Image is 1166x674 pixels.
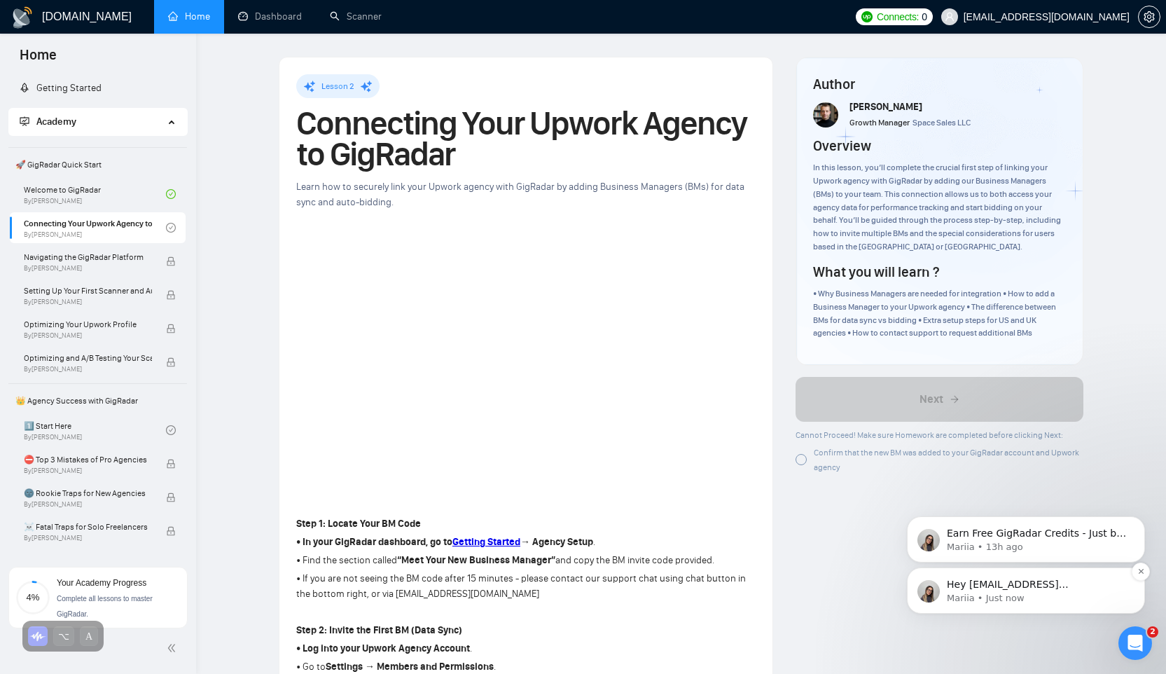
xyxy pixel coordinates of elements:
img: logo_orange.svg [22,22,34,34]
span: double-left [167,641,181,655]
p: • If you are not seeing the BM code after 15 minutes - please contact our support chat using chat... [296,571,756,602]
a: homeHome [168,11,210,22]
p: . [296,641,756,656]
span: [PERSON_NAME] [849,101,922,113]
span: lock [166,324,176,333]
span: lock [166,493,176,502]
span: Setting Up Your First Scanner and Auto-Bidder [24,284,152,298]
strong: • In your GigRadar dashboard, go to [296,536,452,548]
a: setting [1138,11,1160,22]
span: 2 [1147,626,1158,638]
span: By [PERSON_NAME] [24,331,152,340]
span: lock [166,357,176,367]
span: By [PERSON_NAME] [24,500,152,509]
a: 1️⃣ Start HereBy[PERSON_NAME] [24,415,166,446]
iframe: To enrich screen reader interactions, please activate Accessibility in Grammarly extension settings [296,233,756,491]
iframe: Intercom live chat [1118,626,1152,660]
img: tab_keywords_by_traffic_grey.svg [139,81,151,92]
span: Optimizing and A/B Testing Your Scanner for Better Results [24,351,152,365]
img: upwork-logo.png [861,11,873,22]
span: Home [8,45,68,74]
img: vlad-t.jpg [813,102,838,128]
button: Next [796,377,1083,422]
p: • Find the section called and copy the BM invite code provided. [296,553,756,568]
span: By [PERSON_NAME] [24,467,152,475]
h1: Connecting Your Upwork Agency to GigRadar [296,108,756,170]
span: Academy [36,116,76,128]
div: v 4.0.25 [39,22,69,34]
a: dashboardDashboard [238,11,302,22]
a: Connecting Your Upwork Agency to GigRadarBy[PERSON_NAME] [24,212,166,243]
span: 0 [922,9,927,25]
span: Confirm that the new BM was added to your GigRadar account and Upwork agency [814,448,1079,472]
strong: “Meet Your New Business Manager” [397,554,555,566]
li: Getting Started [8,74,187,102]
span: user [945,12,955,22]
span: 👑 Agency Success with GigRadar [10,387,186,415]
div: Domain: [DOMAIN_NAME] [36,36,154,48]
span: Academy [20,116,76,128]
h4: Author [813,74,1066,94]
img: website_grey.svg [22,36,34,48]
span: lock [166,256,176,266]
a: rocketGetting Started [20,82,102,94]
span: By [PERSON_NAME] [24,365,152,373]
strong: Settings → Members and Permissions [326,661,494,673]
span: setting [1139,11,1160,22]
strong: • Log into your Upwork Agency Account [296,642,470,654]
a: searchScanner [330,11,382,22]
div: Domain Overview [53,83,125,92]
h4: Overview [813,136,871,156]
span: Optimizing Your Upwork Profile [24,317,152,331]
a: Welcome to GigRadarBy[PERSON_NAME] [24,179,166,209]
span: Complete all lessons to master GigRadar. [57,595,153,618]
a: Getting Started [452,536,520,548]
strong: → Agency Setup [520,536,593,548]
span: 4% [16,593,50,602]
h4: What you will learn ? [813,262,939,282]
span: check-circle [166,189,176,199]
strong: Step 1: Locate Your BM Code [296,518,421,530]
span: Space Sales LLC [912,118,971,128]
div: • Why Business Managers are needed for integration • How to add a Business Manager to your Upwork... [813,287,1066,340]
span: By [PERSON_NAME] [24,298,152,306]
span: 🚀 GigRadar Quick Start [10,151,186,179]
img: logo [11,6,34,29]
span: lock [166,526,176,536]
span: Cannot Proceed! Make sure Homework are completed before clicking Next: [796,430,1063,440]
span: Navigating the GigRadar Platform [24,250,152,264]
div: In this lesson, you’ll complete the crucial first step of linking your Upwork agency with GigRada... [813,161,1066,254]
p: . [296,535,756,550]
span: lock [166,459,176,469]
span: 🌚 Rookie Traps for New Agencies [24,486,152,500]
strong: Step 2: Invite the First BM (Data Sync) [296,624,462,636]
span: ⛔ Top 3 Mistakes of Pro Agencies [24,453,152,467]
span: check-circle [166,223,176,233]
div: Keywords by Traffic [155,83,236,92]
iframe: Intercom notifications message [886,427,1166,636]
span: By [PERSON_NAME] [24,534,152,542]
span: check-circle [166,425,176,435]
span: Lesson 2 [321,81,354,91]
span: Next [919,391,943,408]
button: setting [1138,6,1160,28]
span: Growth Manager [849,118,910,128]
span: lock [166,290,176,300]
span: ☠️ Fatal Traps for Solo Freelancers [24,520,152,534]
img: tab_domain_overview_orange.svg [38,81,49,92]
span: Your Academy Progress [57,578,146,588]
span: Learn how to securely link your Upwork agency with GigRadar by adding Business Managers (BMs) for... [296,181,744,208]
span: By [PERSON_NAME] [24,264,152,273]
